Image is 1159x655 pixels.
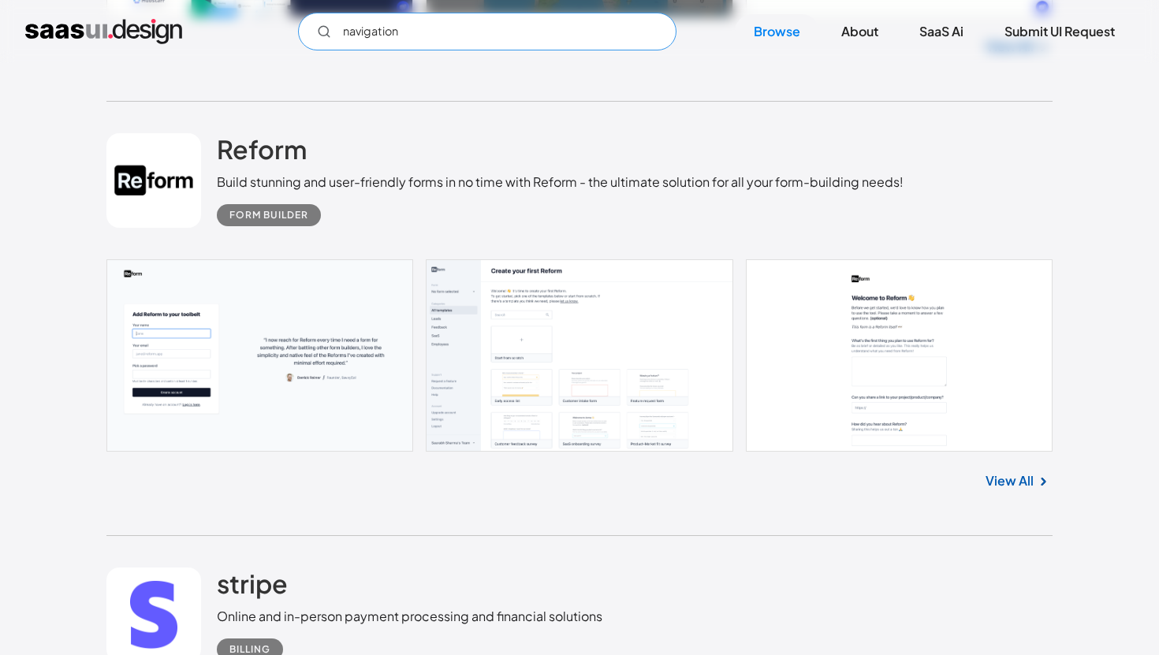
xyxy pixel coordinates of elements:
h2: stripe [217,568,288,599]
a: SaaS Ai [900,14,982,49]
a: Submit UI Request [986,14,1134,49]
input: Search UI designs you're looking for... [298,13,676,50]
form: Email Form [298,13,676,50]
a: Browse [735,14,819,49]
div: Online and in-person payment processing and financial solutions [217,607,602,626]
h2: Reform [217,133,307,165]
div: Form Builder [229,206,308,225]
a: Reform [217,133,307,173]
a: About [822,14,897,49]
a: stripe [217,568,288,607]
a: home [25,19,182,44]
div: Build stunning and user-friendly forms in no time with Reform - the ultimate solution for all you... [217,173,904,192]
a: View All [986,471,1034,490]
